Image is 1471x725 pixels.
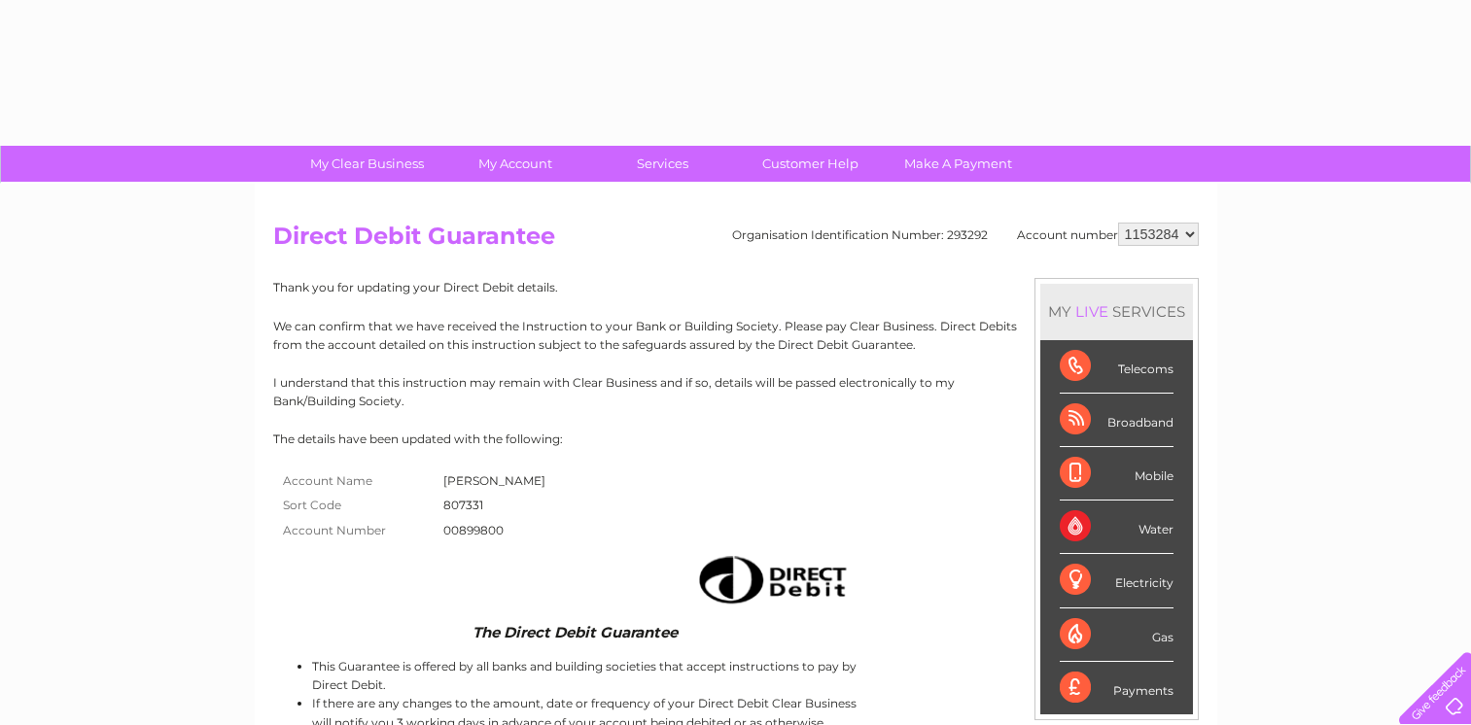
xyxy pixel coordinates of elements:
p: Thank you for updating your Direct Debit details. [273,278,1199,296]
p: I understand that this instruction may remain with Clear Business and if so, details will be pass... [273,373,1199,410]
div: Electricity [1060,554,1173,607]
div: Broadband [1060,394,1173,447]
a: Make A Payment [878,146,1038,182]
p: The details have been updated with the following: [273,430,1199,448]
a: Services [582,146,743,182]
th: Account Number [273,518,438,543]
td: 00899800 [438,518,550,543]
div: MY SERVICES [1040,284,1193,339]
div: Mobile [1060,447,1173,501]
img: Direct Debit image [682,548,858,611]
li: This Guarantee is offered by all banks and building societies that accept instructions to pay by ... [312,657,863,694]
div: Water [1060,501,1173,554]
td: 807331 [438,493,550,518]
div: Organisation Identification Number: 293292 Account number [732,223,1199,246]
div: Gas [1060,608,1173,662]
p: We can confirm that we have received the Instruction to your Bank or Building Society. Please pay... [273,317,1199,354]
th: Sort Code [273,493,438,518]
div: Payments [1060,662,1173,714]
a: Customer Help [730,146,891,182]
div: Telecoms [1060,340,1173,394]
a: My Account [435,146,595,182]
th: Account Name [273,468,438,494]
a: My Clear Business [287,146,447,182]
h2: Direct Debit Guarantee [273,223,1199,259]
td: [PERSON_NAME] [438,468,550,494]
td: The Direct Debit Guarantee [273,619,863,645]
div: LIVE [1071,302,1112,321]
